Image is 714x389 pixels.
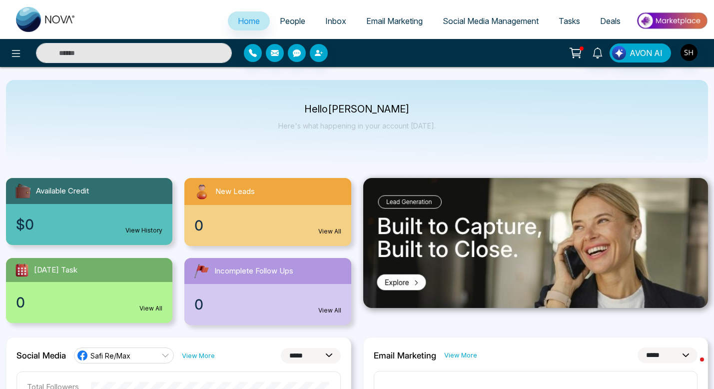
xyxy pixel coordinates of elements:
img: newLeads.svg [192,182,211,201]
a: Deals [590,11,631,30]
img: followUps.svg [192,262,210,280]
img: . [363,178,709,308]
p: Here's what happening in your account [DATE]. [278,121,436,130]
a: View History [125,226,162,235]
h2: Email Marketing [374,350,436,360]
a: Email Marketing [356,11,433,30]
span: 0 [194,215,203,236]
a: View More [444,350,477,360]
a: View More [182,351,215,360]
img: todayTask.svg [14,262,30,278]
span: Home [238,16,260,26]
a: View All [318,306,341,315]
span: AVON AI [630,47,663,59]
img: Lead Flow [612,46,626,60]
span: Tasks [559,16,580,26]
a: View All [318,227,341,236]
h2: Social Media [16,350,66,360]
img: User Avatar [681,44,698,61]
span: Available Credit [36,185,89,197]
a: New Leads0View All [178,178,357,246]
a: View All [139,304,162,313]
a: Tasks [549,11,590,30]
span: People [280,16,305,26]
p: Hello [PERSON_NAME] [278,105,436,113]
span: Safi Re/Max [90,351,130,360]
span: $0 [16,214,34,235]
a: Social Media Management [433,11,549,30]
img: availableCredit.svg [14,182,32,200]
span: Inbox [325,16,346,26]
span: Deals [600,16,621,26]
button: AVON AI [610,43,671,62]
span: New Leads [215,186,255,197]
a: Inbox [315,11,356,30]
span: [DATE] Task [34,264,77,276]
a: Incomplete Follow Ups0View All [178,258,357,325]
span: Social Media Management [443,16,539,26]
a: People [270,11,315,30]
a: Home [228,11,270,30]
span: Incomplete Follow Ups [214,265,293,277]
img: Nova CRM Logo [16,7,76,32]
iframe: Intercom live chat [680,355,704,379]
img: Market-place.gif [636,9,708,32]
span: 0 [194,294,203,315]
span: 0 [16,292,25,313]
span: Email Marketing [366,16,423,26]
